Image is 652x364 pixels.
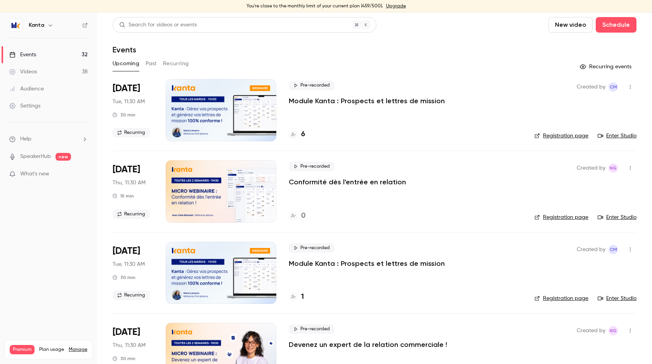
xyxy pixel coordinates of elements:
span: Thu, 11:30 AM [113,341,146,349]
h4: 6 [301,129,305,140]
span: Help [20,135,31,143]
div: Events [9,51,36,59]
span: CM [610,245,617,254]
span: CM [610,82,617,92]
img: Kanta [10,19,22,31]
a: 0 [289,211,305,221]
li: help-dropdown-opener [9,135,88,143]
div: 30 min [113,112,135,118]
button: Past [146,57,157,70]
a: Devenez un expert de la relation commerciale ! [289,340,447,349]
a: Manage [69,347,87,353]
span: [DATE] [113,82,140,95]
a: Module Kanta : Prospects et lettres de mission [289,96,445,106]
span: NG [610,163,617,173]
a: Registration page [534,132,588,140]
h4: 0 [301,211,305,221]
div: Oct 16 Thu, 11:30 AM (Europe/Paris) [113,160,153,222]
span: What's new [20,170,49,178]
h4: 1 [301,292,304,302]
a: 1 [289,292,304,302]
span: [DATE] [113,163,140,176]
span: Pre-recorded [289,243,335,253]
div: Oct 14 Tue, 11:30 AM (Europe/Paris) [113,79,153,141]
span: Created by [577,82,605,92]
div: Oct 21 Tue, 11:30 AM (Europe/Paris) [113,242,153,304]
a: Conformité dès l'entrée en relation [289,177,406,187]
button: Schedule [596,17,636,33]
span: Recurring [113,128,150,137]
a: Registration page [534,295,588,302]
span: Created by [577,326,605,335]
span: Created by [577,163,605,173]
div: 15 min [113,193,134,199]
span: Plan usage [39,347,64,353]
span: Charlotte MARTEL [609,245,618,254]
span: Premium [10,345,35,354]
div: Settings [9,102,40,110]
span: Recurring [113,210,150,219]
a: Module Kanta : Prospects et lettres de mission [289,259,445,268]
a: SpeakerHub [20,153,51,161]
div: 30 min [113,274,135,281]
a: Registration page [534,213,588,221]
span: Charlotte MARTEL [609,82,618,92]
span: [DATE] [113,326,140,338]
div: Audience [9,85,44,93]
a: 6 [289,129,305,140]
span: Pre-recorded [289,162,335,171]
button: Upcoming [113,57,139,70]
span: Pre-recorded [289,81,335,90]
span: Thu, 11:30 AM [113,179,146,187]
span: Nicolas Guitard [609,163,618,173]
button: Recurring events [576,61,636,73]
div: Videos [9,68,37,76]
a: Upgrade [386,3,406,9]
span: Recurring [113,291,150,300]
iframe: Noticeable Trigger [78,171,88,178]
button: New video [548,17,593,33]
span: Created by [577,245,605,254]
div: 30 min [113,355,135,362]
h1: Events [113,45,136,54]
span: Pre-recorded [289,324,335,334]
a: Enter Studio [598,132,636,140]
a: Enter Studio [598,213,636,221]
h6: Kanta [29,21,44,29]
span: Tue, 11:30 AM [113,98,145,106]
a: Enter Studio [598,295,636,302]
span: Tue, 11:30 AM [113,260,145,268]
button: Recurring [163,57,189,70]
span: [DATE] [113,245,140,257]
span: new [55,153,71,161]
div: Search for videos or events [119,21,197,29]
span: Nicolas Guitard [609,326,618,335]
span: NG [610,326,617,335]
